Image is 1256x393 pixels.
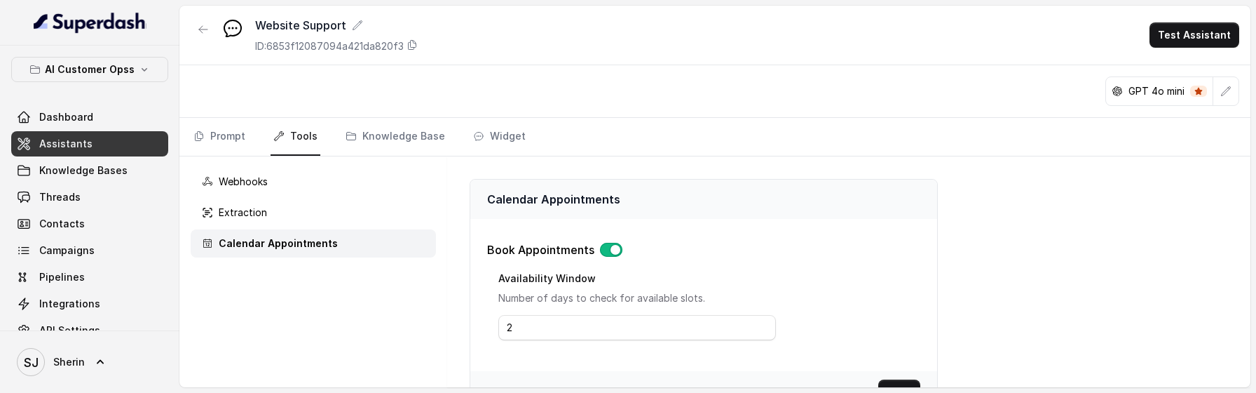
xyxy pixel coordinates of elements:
[39,324,100,338] span: API Settings
[1149,22,1239,48] button: Test Assistant
[255,39,404,53] p: ID: 6853f12087094a421da820f3
[39,110,93,124] span: Dashboard
[24,355,39,370] text: SJ
[219,175,268,189] p: Webhooks
[53,355,85,369] span: Sherin
[219,237,338,251] p: Calendar Appointments
[191,118,248,156] a: Prompt
[39,244,95,258] span: Campaigns
[11,318,168,343] a: API Settings
[39,164,128,178] span: Knowledge Bases
[39,217,85,231] span: Contacts
[191,118,1239,156] nav: Tabs
[39,297,100,311] span: Integrations
[498,290,776,307] p: Number of days to check for available slots.
[487,241,594,258] p: Book Appointments
[11,131,168,156] a: Assistants
[39,190,81,204] span: Threads
[39,270,85,284] span: Pipelines
[39,137,93,151] span: Assistants
[11,265,168,290] a: Pipelines
[11,105,168,130] a: Dashboard
[11,185,168,210] a: Threads
[255,17,418,34] div: Website Support
[11,211,168,237] a: Contacts
[1128,84,1185,98] p: GPT 4o mini
[11,342,168,382] a: Sherin
[219,206,267,220] p: Extraction
[487,191,920,208] p: Calendar Appointments
[11,291,168,317] a: Integrations
[1112,86,1123,97] svg: openai logo
[11,158,168,183] a: Knowledge Bases
[498,272,596,284] label: Availability Window
[343,118,448,156] a: Knowledge Base
[34,11,146,34] img: light.svg
[11,238,168,263] a: Campaigns
[45,61,135,78] p: AI Customer Opss
[11,57,168,82] button: AI Customer Opss
[271,118,320,156] a: Tools
[470,118,528,156] a: Widget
